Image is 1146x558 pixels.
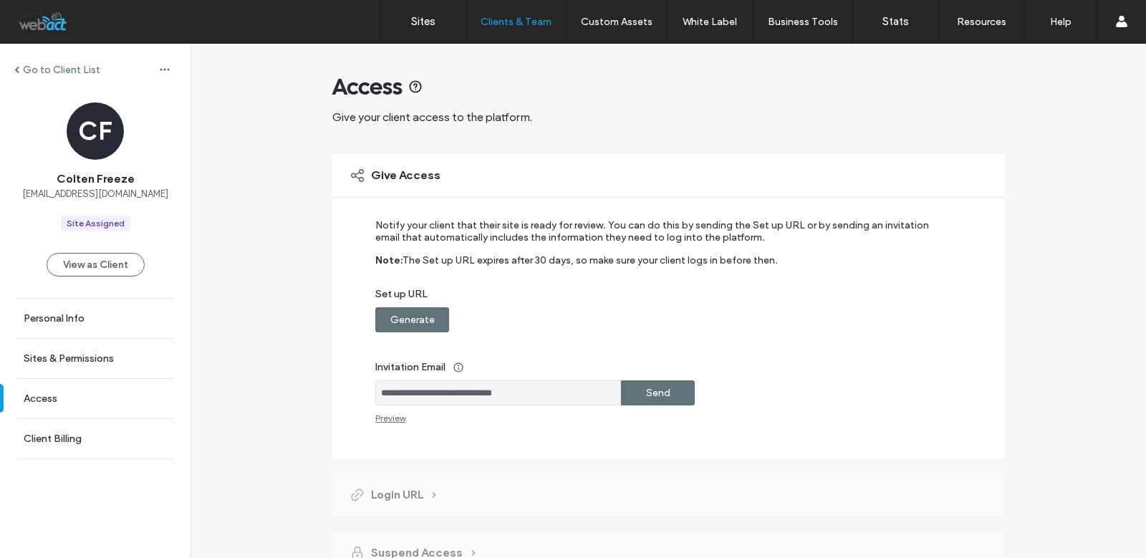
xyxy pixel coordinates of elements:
label: Note: [375,254,403,288]
label: Help [1050,16,1072,28]
span: Give your client access to the platform. [332,110,532,124]
label: Stats [882,15,909,28]
label: Sites & Permissions [24,352,114,365]
div: CF [67,102,124,160]
label: White Label [683,16,737,28]
span: Give Access [371,168,440,183]
button: View as Client [47,253,145,276]
span: Help [32,10,62,23]
label: Invitation Email [375,354,942,380]
span: Login URL [371,487,423,503]
span: Access [332,72,403,101]
label: Generate [390,307,435,333]
label: Access [24,393,57,405]
label: Business Tools [768,16,838,28]
label: The Set up URL expires after 30 days, so make sure your client logs in before then. [403,254,778,288]
span: Colten Freeze [57,171,135,187]
span: [EMAIL_ADDRESS][DOMAIN_NAME] [22,187,168,201]
label: Resources [957,16,1006,28]
label: Set up URL [375,288,942,307]
label: Client Billing [24,433,82,445]
label: Go to Client List [23,64,100,76]
label: Send [646,380,670,406]
label: Clients & Team [481,16,552,28]
div: Preview [375,413,405,423]
label: Notify your client that their site is ready for review. You can do this by sending the Set up URL... [375,219,942,254]
label: Sites [411,15,435,28]
div: Site Assigned [67,217,125,230]
label: Custom Assets [581,16,653,28]
label: Personal Info [24,312,85,324]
